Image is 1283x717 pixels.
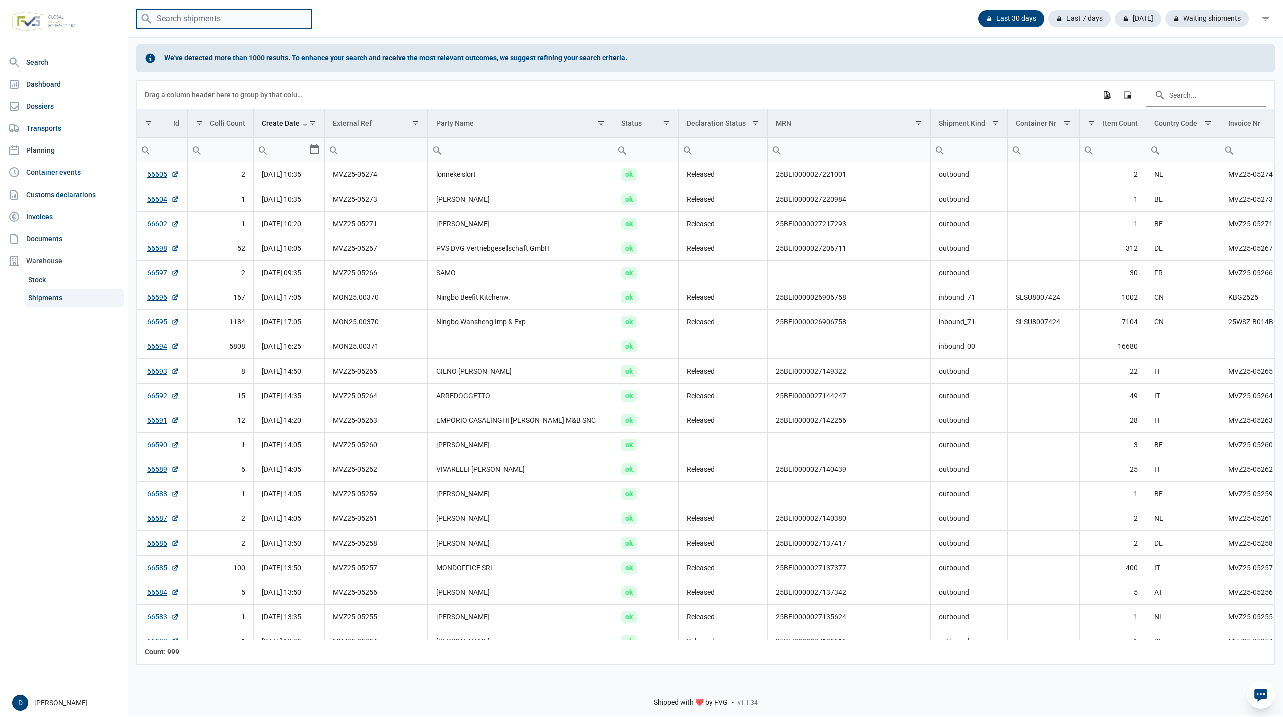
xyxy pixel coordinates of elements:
[768,531,931,556] td: 25BEI0000027137417
[427,310,613,334] td: Ningbo Wansheng Imp & Exp
[428,138,446,162] div: Search box
[679,556,768,580] td: Released
[325,531,427,556] td: MVZ25-05258
[768,506,931,531] td: 25BEI0000027140380
[930,580,1008,605] td: outbound
[427,384,613,408] td: ARREDOGGETTO
[930,629,1008,654] td: outbound
[436,119,474,127] div: Party Name
[621,168,637,181] span: ok
[930,212,1008,236] td: outbound
[308,138,320,162] div: Select
[1079,138,1146,162] td: Filter cell
[1146,138,1220,162] input: Filter cell
[325,384,427,408] td: MVZ25-05264
[136,9,312,29] input: Search shipments
[768,236,931,261] td: 25BEI0000027206711
[1080,138,1098,162] div: Search box
[147,587,179,597] a: 66584
[768,556,931,580] td: 25BEI0000027137377
[1146,187,1220,212] td: BE
[679,605,768,629] td: Released
[1098,86,1116,104] div: Export all data to Excel
[427,580,613,605] td: [PERSON_NAME]
[427,433,613,457] td: [PERSON_NAME]
[325,212,427,236] td: MVZ25-05271
[1257,10,1275,28] div: filter
[137,81,1274,664] div: Data grid with 999 rows and 18 columns
[768,629,931,654] td: 25BEI0000027135616
[427,457,613,482] td: VIVARELLI [PERSON_NAME]
[687,119,746,127] div: Declaration Status
[427,506,613,531] td: [PERSON_NAME]
[1008,138,1026,162] div: Search box
[930,187,1008,212] td: outbound
[1008,310,1080,334] td: SLSU8007424
[1204,119,1212,127] span: Show filter options for column 'Country Code'
[187,629,254,654] td: 1
[930,109,1008,138] td: Column Shipment Kind
[187,408,254,433] td: 12
[930,285,1008,310] td: inbound_71
[325,433,427,457] td: MVZ25-05260
[147,317,179,327] a: 66595
[188,138,254,162] input: Filter cell
[262,170,301,178] span: [DATE] 10:35
[1146,212,1220,236] td: BE
[1165,10,1249,27] div: Waiting shipments
[325,138,427,162] td: Filter cell
[147,563,179,573] a: 66585
[147,169,179,180] a: 66605
[1146,482,1220,506] td: BE
[187,261,254,285] td: 2
[1154,119,1197,127] div: Country Code
[188,138,206,162] div: Search box
[147,538,179,548] a: 66586
[147,489,179,499] a: 66588
[1008,138,1079,162] input: Filter cell
[187,285,254,310] td: 167
[4,118,124,138] a: Transports
[930,531,1008,556] td: outbound
[427,236,613,261] td: PVS DVG Vertriebgesellschaft GmbH
[1146,285,1220,310] td: CN
[930,556,1008,580] td: outbound
[1146,629,1220,654] td: DE
[1008,109,1080,138] td: Column Container Nr
[145,81,1266,109] div: Data grid toolbar
[1146,83,1266,107] input: Search in the data grid
[24,271,124,289] a: Stock
[427,261,613,285] td: SAMO
[325,310,427,334] td: MON25.00370
[4,207,124,227] a: Invoices
[768,138,931,162] td: Filter cell
[1146,506,1220,531] td: NL
[1146,457,1220,482] td: IT
[187,359,254,384] td: 8
[1063,119,1071,127] span: Show filter options for column 'Container Nr'
[1146,261,1220,285] td: FR
[930,457,1008,482] td: outbound
[1088,119,1095,127] span: Show filter options for column 'Item Count'
[679,384,768,408] td: Released
[325,408,427,433] td: MVZ25-05263
[768,408,931,433] td: 25BEI0000027142256
[187,162,254,187] td: 2
[930,482,1008,506] td: outbound
[147,440,179,450] a: 66590
[679,531,768,556] td: Released
[12,695,28,711] div: D
[427,359,613,384] td: CIENO [PERSON_NAME]
[1016,119,1056,127] div: Container Nr
[4,52,124,72] a: Search
[427,605,613,629] td: [PERSON_NAME]
[254,109,325,138] td: Column Create Date
[187,310,254,334] td: 1184
[1079,433,1146,457] td: 3
[768,187,931,212] td: 25BEI0000027220984
[427,629,613,654] td: [PERSON_NAME]
[147,243,179,253] a: 66598
[1146,310,1220,334] td: CN
[325,482,427,506] td: MVZ25-05259
[187,384,254,408] td: 15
